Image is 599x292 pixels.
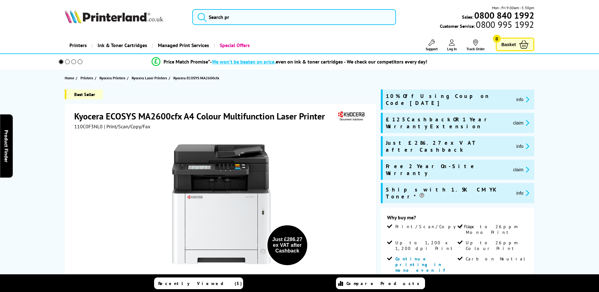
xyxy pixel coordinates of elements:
[74,110,331,122] h1: Kyocera ECOSYS MA2600cfx A4 Colour Multifunction Laser Printer
[159,142,283,266] img: Kyocera ECOSYS MA2600cfx
[337,110,366,122] img: Kyocera
[104,123,150,130] span: | Print/Scan/Copy/Fax
[81,75,95,81] a: Printers
[92,37,152,53] a: Ink & Toner Cartridges
[511,166,531,173] button: promo-description
[74,123,103,130] span: 110C0F3NL0
[173,76,219,80] span: Kyocera ECOSYS MA2600cfx
[511,119,531,126] button: promo-description
[65,75,74,81] span: Home
[395,224,476,229] span: Print/Scan/Copy/Fax
[210,58,427,65] div: - even on ink & toner cartridges - We check our competitors every day!
[214,37,255,53] a: Special Offers
[152,37,214,53] a: Managed Print Services
[474,9,534,21] b: 0800 840 1992
[386,186,511,200] span: Ships with 1.5K CMYK Toner*
[132,75,167,81] span: Kyocera Laser Printers
[462,14,473,20] span: Sales:
[386,139,511,153] span: Just £286.27 ex VAT after Cashback
[395,240,456,251] span: Up to 1,200 x 1,200 dpi Print
[346,281,423,286] span: Compare Products
[473,12,534,18] a: 0800 840 1992
[386,163,508,177] span: Free 2 Year On-Site Warranty
[426,40,438,51] a: Support
[3,130,9,162] span: Product Finder
[99,75,127,81] a: Kyocera Printers
[192,9,396,25] input: Search pr
[386,116,508,130] span: £125 Cashback OR 1 Year Warranty Extension
[65,9,184,25] a: Printerland Logo
[466,240,526,251] span: Up to 26ppm Colour Print
[466,224,526,235] span: Up to 26ppm Mono Print
[158,281,242,286] span: Recently Viewed (5)
[336,277,425,289] a: Compare Products
[466,40,485,51] a: Track Order
[65,9,163,23] img: Printerland Logo
[426,46,438,51] span: Support
[98,37,147,53] span: Ink & Toner Cartridges
[212,58,276,65] span: We won’t be beaten on price,
[514,189,531,197] button: promo-description
[271,237,304,254] div: Just £286.27 ex VAT after Cashback
[154,277,243,289] a: Recently Viewed (5)
[386,93,511,106] span: 10% Off Using Coupon Code [DATE]
[514,96,531,103] button: promo-description
[501,40,516,49] span: Basket
[447,40,457,51] a: Log In
[492,5,534,11] span: Mon - Fri 9:00am - 5:30pm
[65,75,76,81] a: Home
[50,56,529,67] li: modal_Promise
[466,256,526,262] span: Carbon Neutral
[164,58,210,65] span: Price Match Promise*
[132,75,169,81] a: Kyocera Laser Printers
[496,38,534,51] a: Basket 0
[475,21,534,27] span: 0800 995 1992
[65,37,92,53] a: Printers
[387,214,528,224] div: Why buy me?
[81,75,93,81] span: Printers
[493,35,501,43] span: 0
[65,89,103,99] span: Best Seller
[440,21,534,29] span: Customer Service:
[514,143,531,150] button: promo-description
[447,46,457,51] span: Log In
[99,75,125,81] span: Kyocera Printers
